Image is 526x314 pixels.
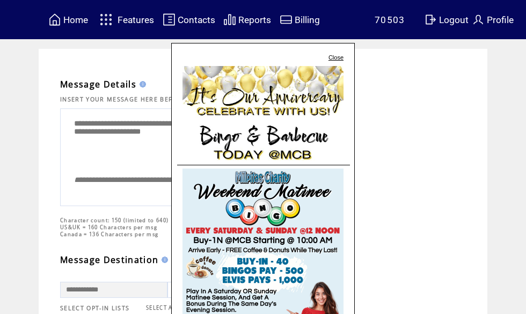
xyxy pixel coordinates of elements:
[48,13,61,26] img: home.svg
[60,217,169,224] span: Character count: 150 (limited to 640)
[422,11,470,28] a: Logout
[487,14,514,25] span: Profile
[178,14,215,25] span: Contacts
[424,13,437,26] img: exit.svg
[223,13,236,26] img: chart.svg
[295,14,320,25] span: Billing
[439,14,469,25] span: Logout
[161,11,217,28] a: Contacts
[60,304,129,312] span: SELECT OPT-IN LISTS
[163,13,176,26] img: contacts.svg
[63,14,88,25] span: Home
[118,14,154,25] span: Features
[136,81,146,87] img: help.gif
[472,13,485,26] img: profile.svg
[146,304,179,311] a: SELECT ALL
[60,231,158,238] span: Canada = 136 Characters per msg
[60,224,157,231] span: US&UK = 160 Characters per msg
[238,14,271,25] span: Reports
[182,66,344,162] img: images
[47,11,90,28] a: Home
[470,11,515,28] a: Profile
[97,11,115,28] img: features.svg
[60,78,136,90] span: Message Details
[278,11,322,28] a: Billing
[158,257,168,263] img: help.gif
[60,254,158,266] span: Message Destination
[95,9,156,30] a: Features
[60,96,237,103] span: INSERT YOUR MESSAGE HERE BEFORE THE PAGE URL
[280,13,293,26] img: creidtcard.svg
[328,54,344,61] a: Close
[375,14,405,25] span: 70503
[222,11,273,28] a: Reports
